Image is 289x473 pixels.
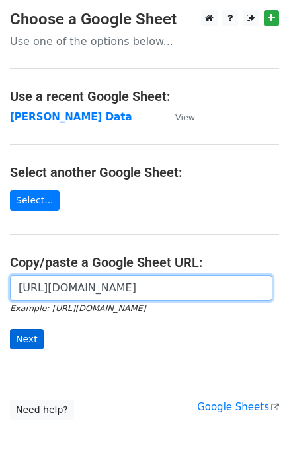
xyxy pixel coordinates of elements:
a: Need help? [10,400,74,420]
iframe: Chat Widget [223,410,289,473]
p: Use one of the options below... [10,34,279,48]
h4: Copy/paste a Google Sheet URL: [10,254,279,270]
h3: Choose a Google Sheet [10,10,279,29]
h4: Use a recent Google Sheet: [10,89,279,104]
input: Next [10,329,44,349]
a: Google Sheets [197,401,279,413]
a: [PERSON_NAME] Data [10,111,132,123]
a: View [162,111,195,123]
small: View [175,112,195,122]
a: Select... [10,190,60,211]
h4: Select another Google Sheet: [10,164,279,180]
input: Paste your Google Sheet URL here [10,275,272,301]
small: Example: [URL][DOMAIN_NAME] [10,303,145,313]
